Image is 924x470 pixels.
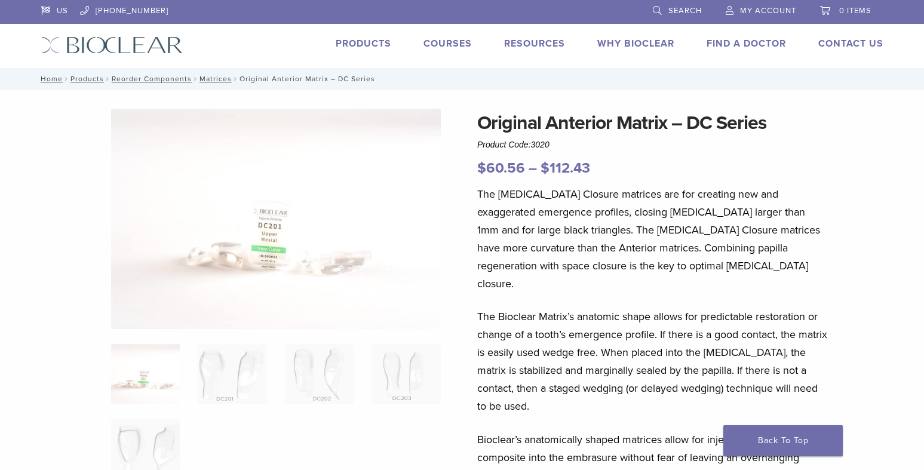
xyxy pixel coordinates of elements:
span: / [232,76,240,82]
a: Resources [504,38,565,50]
span: $ [541,159,550,177]
span: / [63,76,70,82]
p: The Bioclear Matrix’s anatomic shape allows for predictable restoration or change of a tooth’s em... [477,308,828,415]
span: Product Code: [477,140,550,149]
bdi: 60.56 [477,159,525,177]
img: Anterior-Original-DC-Series-Matrices-324x324.jpg [111,344,180,404]
h1: Original Anterior Matrix – DC Series [477,109,828,137]
a: Contact Us [818,38,883,50]
a: Why Bioclear [597,38,674,50]
img: Original Anterior Matrix - DC Series - Image 2 [198,344,266,404]
img: Original Anterior Matrix - DC Series - Image 3 [285,344,354,404]
span: 0 items [839,6,871,16]
p: The [MEDICAL_DATA] Closure matrices are for creating new and exaggerated emergence profiles, clos... [477,185,828,293]
a: Matrices [199,75,232,83]
nav: Original Anterior Matrix – DC Series [32,68,892,90]
span: / [192,76,199,82]
a: Find A Doctor [707,38,786,50]
img: Bioclear [41,36,183,54]
a: Courses [423,38,472,50]
a: Back To Top [723,425,843,456]
a: Products [70,75,104,83]
a: Reorder Components [112,75,192,83]
span: / [104,76,112,82]
img: Original Anterior Matrix - DC Series - Image 4 [372,344,440,404]
img: Anterior Original DC Series Matrices [111,109,441,329]
span: – [529,159,537,177]
span: My Account [740,6,796,16]
a: Products [336,38,391,50]
span: $ [477,159,486,177]
span: 3020 [531,140,550,149]
span: Search [668,6,702,16]
a: Home [37,75,63,83]
bdi: 112.43 [541,159,590,177]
